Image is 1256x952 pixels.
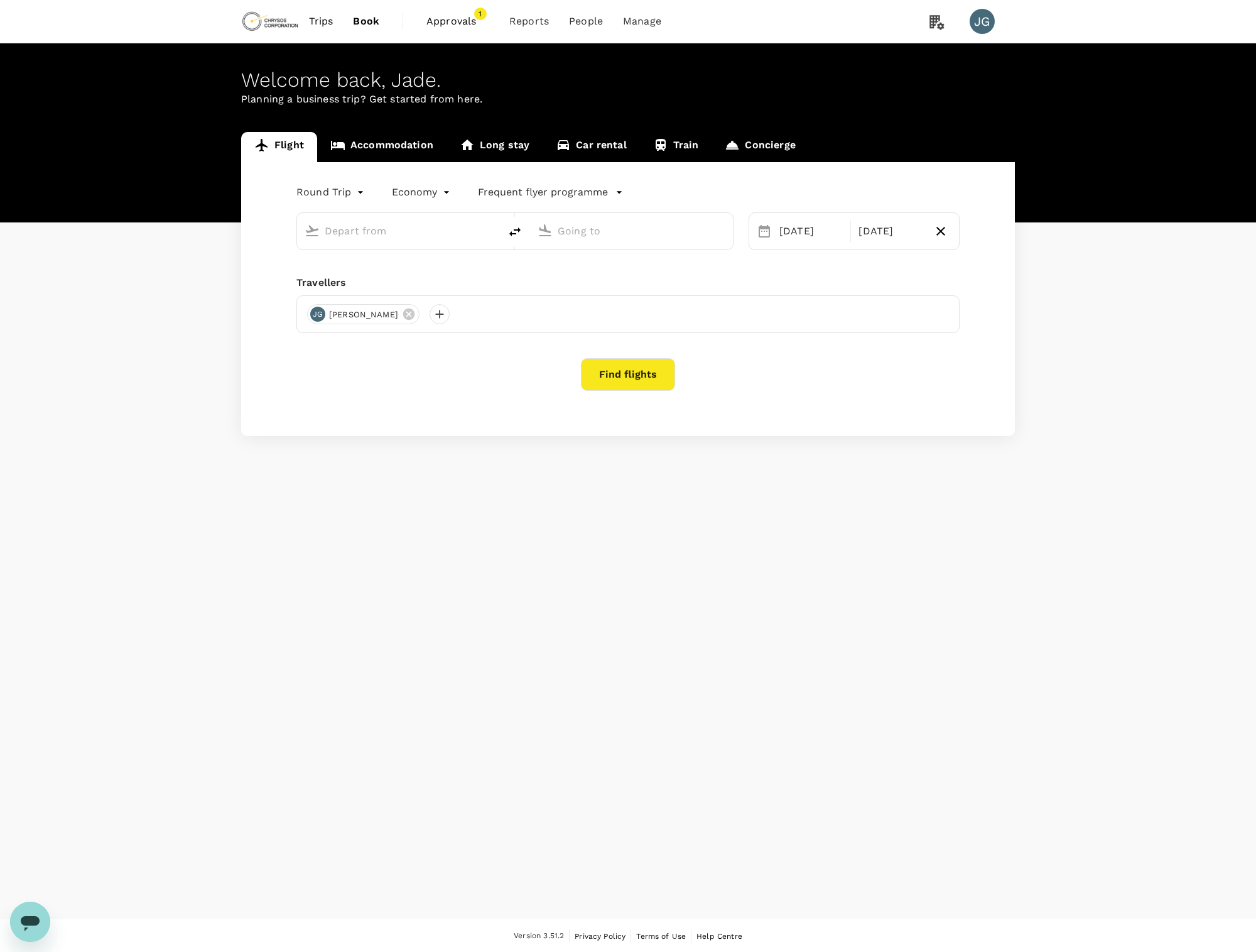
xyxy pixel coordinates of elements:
[696,932,742,941] span: Help Centre
[478,185,623,200] button: Frequent flyer programme
[509,14,549,29] span: Reports
[558,221,706,241] input: Going to
[307,304,420,324] div: JG[PERSON_NAME]
[543,132,640,162] a: Car rental
[309,14,333,29] span: Trips
[724,229,727,232] button: Open
[241,132,317,162] a: Flight
[241,8,299,35] img: Chrysos Corporation
[774,219,848,244] div: [DATE]
[353,14,379,29] span: Book
[10,902,50,942] iframe: Button to launch messaging window
[310,307,325,322] div: JG
[296,275,960,290] div: Travellers
[853,219,927,244] div: [DATE]
[317,132,447,162] a: Accommodation
[581,358,675,391] button: Find flights
[322,309,406,321] span: [PERSON_NAME]
[569,14,603,29] span: People
[392,182,453,202] div: Economy
[241,68,1015,92] div: Welcome back , Jade .
[296,182,367,202] div: Round Trip
[636,929,686,943] a: Terms of Use
[712,132,808,162] a: Concierge
[575,929,625,943] a: Privacy Policy
[325,221,474,241] input: Depart from
[636,932,686,941] span: Terms of Use
[575,932,625,941] span: Privacy Policy
[241,92,1015,107] p: Planning a business trip? Get started from here.
[491,229,494,232] button: Open
[478,185,608,200] p: Frequent flyer programme
[500,217,530,247] button: delete
[514,930,564,943] span: Version 3.51.2
[696,929,742,943] a: Help Centre
[970,9,995,34] div: JG
[623,14,661,29] span: Manage
[640,132,712,162] a: Train
[447,132,543,162] a: Long stay
[474,8,487,20] span: 1
[426,14,489,29] span: Approvals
